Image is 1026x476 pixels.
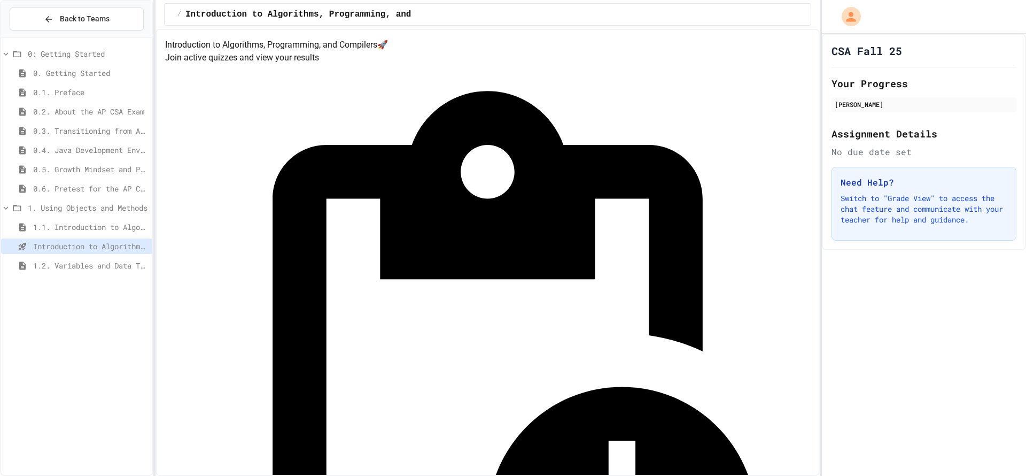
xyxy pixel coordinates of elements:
span: 0.1. Preface [33,87,148,98]
h4: Introduction to Algorithms, Programming, and Compilers 🚀 [165,39,810,51]
h2: Assignment Details [831,126,1016,141]
p: Join active quizzes and view your results [165,51,810,64]
button: Back to Teams [10,7,144,30]
span: 0. Getting Started [33,67,148,79]
span: / [177,10,181,19]
span: 0.6. Pretest for the AP CSA Exam [33,183,148,194]
span: Introduction to Algorithms, Programming, and Compilers [33,241,148,252]
span: 0.4. Java Development Environments [33,144,148,156]
span: 1. Using Objects and Methods [28,202,148,213]
p: Switch to "Grade View" to access the chat feature and communicate with your teacher for help and ... [841,193,1007,225]
div: No due date set [831,145,1016,158]
span: 0.5. Growth Mindset and Pair Programming [33,164,148,175]
h3: Need Help? [841,176,1007,189]
span: 0.2. About the AP CSA Exam [33,106,148,117]
span: 1.2. Variables and Data Types [33,260,148,271]
span: Back to Teams [60,13,110,25]
span: Introduction to Algorithms, Programming, and Compilers [185,8,462,21]
div: [PERSON_NAME] [835,99,1013,109]
h1: CSA Fall 25 [831,43,902,58]
span: 1.1. Introduction to Algorithms, Programming, and Compilers [33,221,148,233]
h2: Your Progress [831,76,1016,91]
span: 0: Getting Started [28,48,148,59]
span: 0.3. Transitioning from AP CSP to AP CSA [33,125,148,136]
div: My Account [830,4,864,29]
